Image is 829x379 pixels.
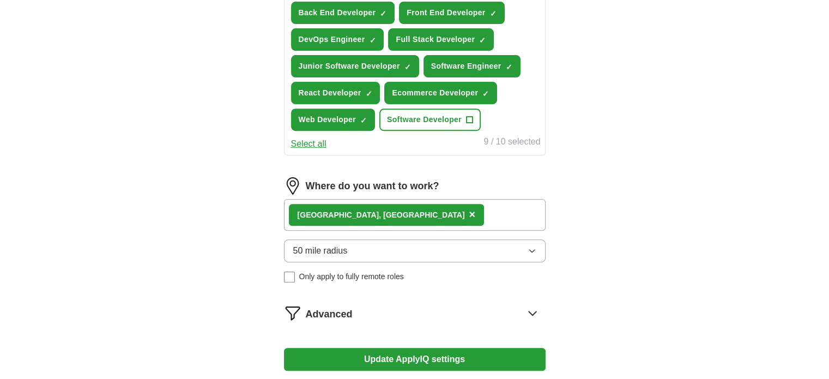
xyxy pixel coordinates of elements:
input: Only apply to fully remote roles [284,272,295,282]
span: DevOps Engineer [299,34,365,45]
button: Full Stack Developer✓ [388,28,494,51]
button: React Developer✓ [291,82,380,104]
button: DevOps Engineer✓ [291,28,384,51]
button: Back End Developer✓ [291,2,395,24]
img: location.png [284,177,301,195]
span: ✓ [490,9,497,18]
span: Full Stack Developer [396,34,475,45]
span: Front End Developer [407,7,485,19]
span: ✓ [365,89,372,98]
button: Software Developer [379,109,481,131]
button: × [469,207,475,223]
span: ✓ [482,89,489,98]
span: Only apply to fully remote roles [299,271,404,282]
span: ✓ [479,36,486,45]
button: 50 mile radius [284,239,546,262]
span: ✓ [380,9,386,18]
span: Software Developer [387,114,462,125]
span: 50 mile radius [293,244,348,257]
span: Junior Software Developer [299,61,400,72]
span: Ecommerce Developer [392,87,478,99]
button: Select all [291,137,326,151]
span: Back End Developer [299,7,376,19]
span: × [469,208,475,220]
button: Web Developer✓ [291,109,375,131]
button: Update ApplyIQ settings [284,348,546,371]
span: ✓ [404,63,411,71]
span: ✓ [360,116,367,125]
label: Where do you want to work? [306,179,439,194]
img: filter [284,304,301,322]
button: Front End Developer✓ [399,2,504,24]
div: [GEOGRAPHIC_DATA], [GEOGRAPHIC_DATA] [298,209,465,221]
button: Ecommerce Developer✓ [384,82,497,104]
span: Advanced [306,307,353,322]
span: ✓ [369,36,376,45]
div: 9 / 10 selected [483,135,540,151]
span: Software Engineer [431,61,501,72]
button: Junior Software Developer✓ [291,55,419,77]
span: Web Developer [299,114,356,125]
span: ✓ [506,63,512,71]
span: React Developer [299,87,361,99]
button: Software Engineer✓ [423,55,521,77]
